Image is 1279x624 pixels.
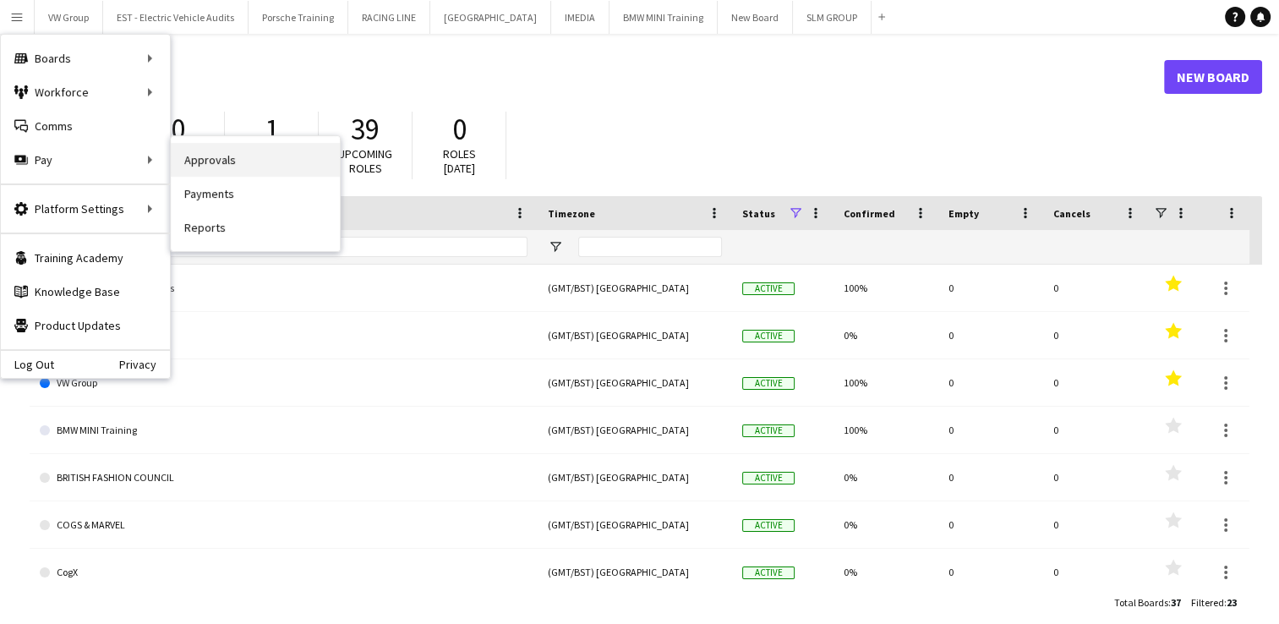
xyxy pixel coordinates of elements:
div: 100% [834,265,938,311]
div: 0 [1043,312,1148,359]
div: 0% [834,501,938,548]
div: (GMT/BST) [GEOGRAPHIC_DATA] [538,265,732,311]
span: Upcoming roles [338,146,392,176]
a: Reports [171,211,340,244]
div: Platform Settings [1,192,170,226]
div: : [1114,586,1181,619]
a: MERCEDES RETAIL [40,312,527,359]
button: IMEDIA [551,1,609,34]
span: Confirmed [844,207,895,220]
div: 0 [1043,501,1148,548]
div: 0 [1043,265,1148,311]
button: EST - Electric Vehicle Audits [103,1,249,34]
a: Payments [171,177,340,211]
button: New Board [718,1,793,34]
span: Roles [DATE] [443,146,476,176]
button: BMW MINI Training [609,1,718,34]
div: 100% [834,407,938,453]
a: Log Out [1,358,54,371]
div: (GMT/BST) [GEOGRAPHIC_DATA] [538,407,732,453]
span: Active [742,567,795,579]
div: Workforce [1,75,170,109]
button: [GEOGRAPHIC_DATA] [430,1,551,34]
a: BMW MINI Training [40,407,527,454]
div: (GMT/BST) [GEOGRAPHIC_DATA] [538,312,732,359]
div: Boards [1,41,170,75]
div: 0 [1043,549,1148,595]
div: 0 [938,407,1043,453]
button: RACING LINE [348,1,430,34]
a: VW Group [40,359,527,407]
a: Knowledge Base [1,275,170,309]
span: Empty [948,207,979,220]
div: 0% [834,312,938,359]
a: CogX [40,549,527,596]
a: Training Academy [1,241,170,275]
div: 0 [938,265,1043,311]
a: Approvals [171,143,340,177]
span: 0 [171,111,185,148]
span: 37 [1171,596,1181,609]
div: 0% [834,454,938,501]
span: Active [742,330,795,342]
a: New Board [1164,60,1262,94]
button: Open Filter Menu [548,239,563,255]
span: Filtered [1191,596,1224,609]
span: 1 [265,111,279,148]
span: Active [742,424,795,437]
a: EST - Electric Vehicle Audits [40,265,527,312]
span: Active [742,282,795,295]
button: VW Group [35,1,103,34]
div: 0% [834,549,938,595]
div: 0 [1043,359,1148,406]
div: (GMT/BST) [GEOGRAPHIC_DATA] [538,454,732,501]
span: 0 [452,111,467,148]
span: Cancels [1053,207,1090,220]
input: Timezone Filter Input [578,237,722,257]
a: Privacy [119,358,170,371]
span: 39 [351,111,380,148]
div: 0 [938,359,1043,406]
span: 23 [1227,596,1237,609]
a: BRITISH FASHION COUNCIL [40,454,527,501]
button: Porsche Training [249,1,348,34]
span: Timezone [548,207,595,220]
div: 0 [1043,454,1148,501]
button: SLM GROUP [793,1,872,34]
span: Active [742,472,795,484]
a: Comms [1,109,170,143]
div: Pay [1,143,170,177]
div: 0 [938,501,1043,548]
div: 0 [938,312,1043,359]
div: 0 [938,549,1043,595]
div: 0 [938,454,1043,501]
span: Active [742,519,795,532]
a: COGS & MARVEL [40,501,527,549]
h1: Boards [30,64,1164,90]
div: (GMT/BST) [GEOGRAPHIC_DATA] [538,501,732,548]
div: 0 [1043,407,1148,453]
span: Status [742,207,775,220]
span: Total Boards [1114,596,1168,609]
div: 100% [834,359,938,406]
div: (GMT/BST) [GEOGRAPHIC_DATA] [538,549,732,595]
div: : [1191,586,1237,619]
div: (GMT/BST) [GEOGRAPHIC_DATA] [538,359,732,406]
a: Product Updates [1,309,170,342]
span: Active [742,377,795,390]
